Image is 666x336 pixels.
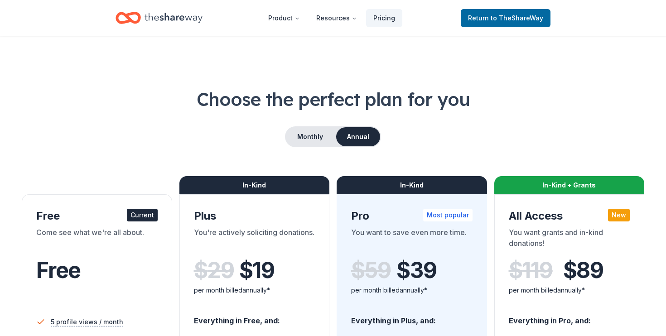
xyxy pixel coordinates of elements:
div: All Access [509,209,630,223]
div: per month billed annually* [509,285,630,296]
div: Current [127,209,158,221]
div: New [608,209,630,221]
span: Free [36,257,81,283]
div: per month billed annually* [194,285,315,296]
span: $ 39 [396,258,436,283]
div: Pro [351,209,473,223]
button: Monthly [286,127,334,146]
div: Everything in Free, and: [194,307,315,326]
div: You're actively soliciting donations. [194,227,315,252]
a: Home [116,7,203,29]
div: You want to save even more time. [351,227,473,252]
button: Product [261,9,307,27]
a: Pricing [366,9,402,27]
div: Most popular [423,209,473,221]
span: 5 profile views / month [51,317,123,327]
div: In-Kind [337,176,487,194]
a: Returnto TheShareWay [461,9,550,27]
button: Resources [309,9,364,27]
span: $ 19 [239,258,275,283]
div: In-Kind [179,176,330,194]
div: You want grants and in-kind donations! [509,227,630,252]
span: to TheShareWay [491,14,543,22]
div: Free [36,209,158,223]
div: per month billed annually* [351,285,473,296]
div: Everything in Plus, and: [351,307,473,326]
div: Plus [194,209,315,223]
span: Return [468,13,543,24]
nav: Main [261,7,402,29]
h1: Choose the perfect plan for you [22,86,644,112]
div: Come see what we're all about. [36,227,158,252]
div: In-Kind + Grants [494,176,645,194]
span: $ 89 [563,258,603,283]
div: Everything in Pro, and: [509,307,630,326]
button: Annual [336,127,380,146]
